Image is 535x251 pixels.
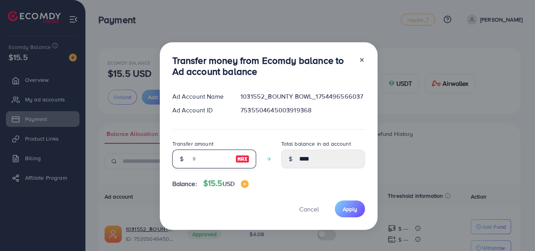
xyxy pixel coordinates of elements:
[172,179,197,188] span: Balance:
[172,55,352,78] h3: Transfer money from Ecomdy balance to Ad account balance
[222,179,235,188] span: USD
[234,106,371,115] div: 7535504645003919368
[502,216,529,245] iframe: Chat
[172,140,213,148] label: Transfer amount
[335,200,365,217] button: Apply
[234,92,371,101] div: 1031552_BOUNTY BOWL_1754496566037
[166,92,235,101] div: Ad Account Name
[281,140,351,148] label: Total balance in ad account
[343,205,357,213] span: Apply
[203,179,249,188] h4: $15.5
[166,106,235,115] div: Ad Account ID
[299,205,319,213] span: Cancel
[241,180,249,188] img: image
[289,200,329,217] button: Cancel
[235,154,249,164] img: image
